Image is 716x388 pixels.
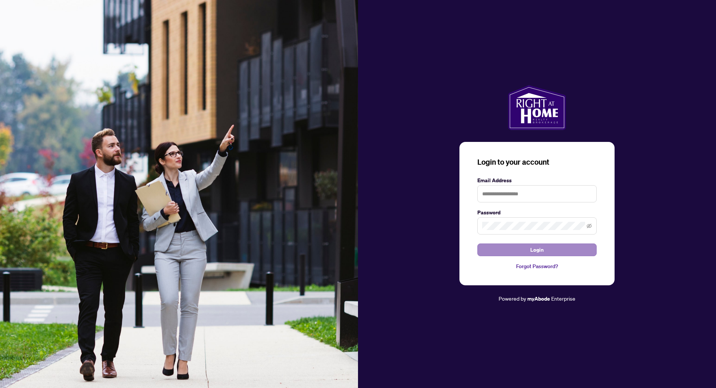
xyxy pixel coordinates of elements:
a: myAbode [527,295,550,303]
span: Login [530,244,544,256]
label: Email Address [477,176,597,184]
a: Forgot Password? [477,262,597,270]
span: Enterprise [551,295,575,302]
span: eye-invisible [587,223,592,229]
button: Login [477,243,597,256]
label: Password [477,208,597,217]
h3: Login to your account [477,157,597,167]
img: ma-logo [508,85,566,130]
span: Powered by [499,295,526,302]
